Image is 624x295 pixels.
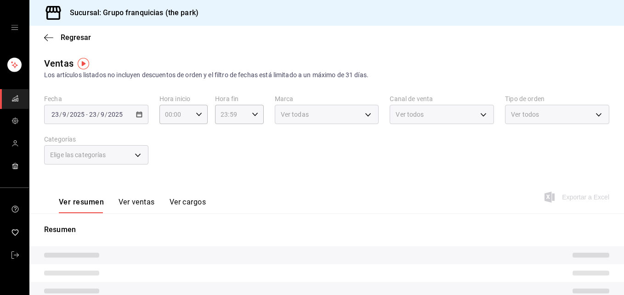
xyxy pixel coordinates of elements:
[44,96,148,102] label: Fecha
[86,111,88,118] span: -
[59,198,206,213] div: navigation tabs
[89,111,97,118] input: --
[61,33,91,42] span: Regresar
[59,198,104,213] button: Ver resumen
[505,96,609,102] label: Tipo de orden
[44,33,91,42] button: Regresar
[11,24,18,31] button: open drawer
[215,96,263,102] label: Hora fin
[275,96,379,102] label: Marca
[97,111,100,118] span: /
[281,110,309,119] span: Ver todas
[62,111,67,118] input: --
[108,111,123,118] input: ----
[44,57,74,70] div: Ventas
[44,70,609,80] div: Los artículos listados no incluyen descuentos de orden y el filtro de fechas está limitado a un m...
[105,111,108,118] span: /
[78,58,89,69] img: Tooltip marker
[62,7,199,18] h3: Sucursal: Grupo franquicias (the park)
[44,224,609,235] p: Resumen
[170,198,206,213] button: Ver cargos
[69,111,85,118] input: ----
[51,111,59,118] input: --
[396,110,424,119] span: Ver todos
[159,96,208,102] label: Hora inicio
[44,136,148,142] label: Categorías
[119,198,155,213] button: Ver ventas
[67,111,69,118] span: /
[59,111,62,118] span: /
[511,110,539,119] span: Ver todos
[390,96,494,102] label: Canal de venta
[50,150,106,159] span: Elige las categorías
[100,111,105,118] input: --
